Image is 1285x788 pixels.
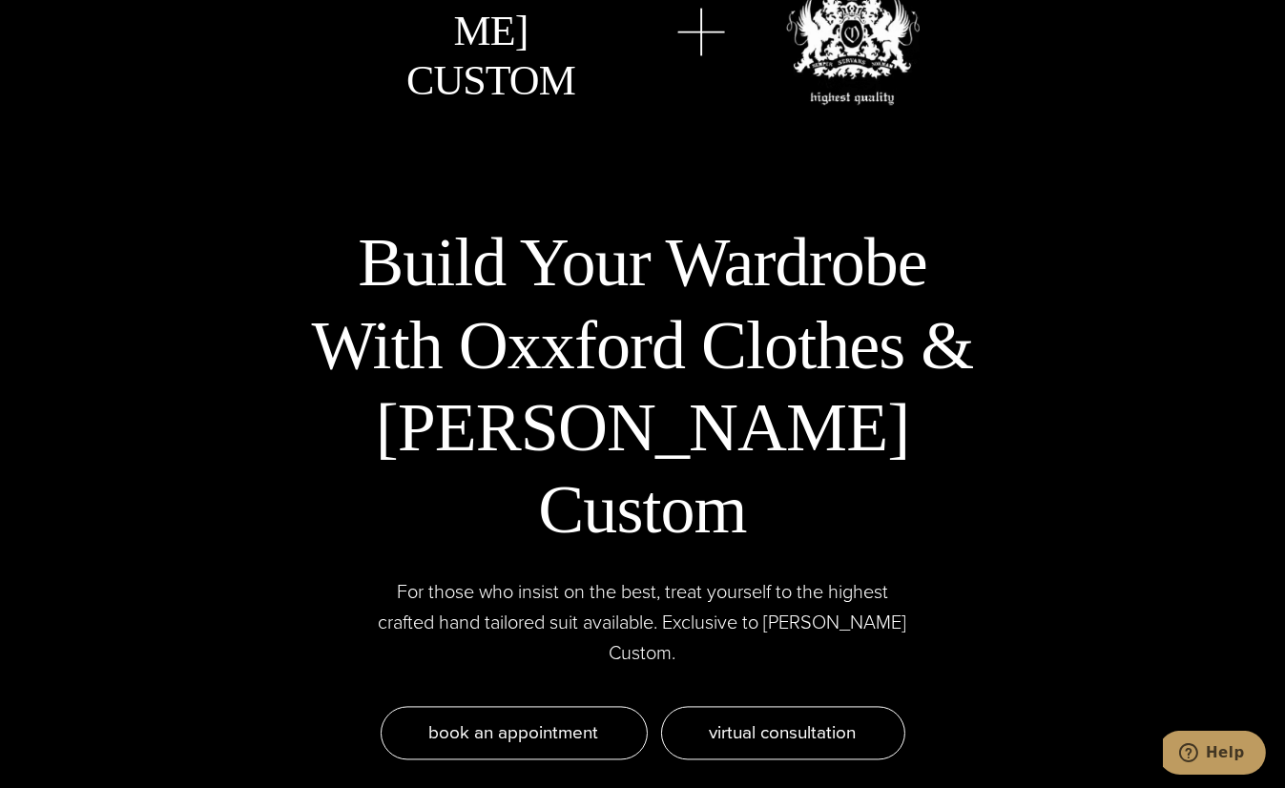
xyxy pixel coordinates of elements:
[1163,731,1266,778] iframe: Opens a widget where you can chat to one of our agents
[381,706,648,759] a: Book an appointment
[661,706,905,759] a: Virtual consultation
[429,718,599,746] span: Book an appointment
[379,576,907,668] p: For those who insist on the best, treat yourself to the highest crafted hand tailored suit availa...
[710,718,857,746] span: Virtual consultation
[287,221,998,551] h2: Build Your Wardrobe With Oxxford Clothes & [PERSON_NAME] Custom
